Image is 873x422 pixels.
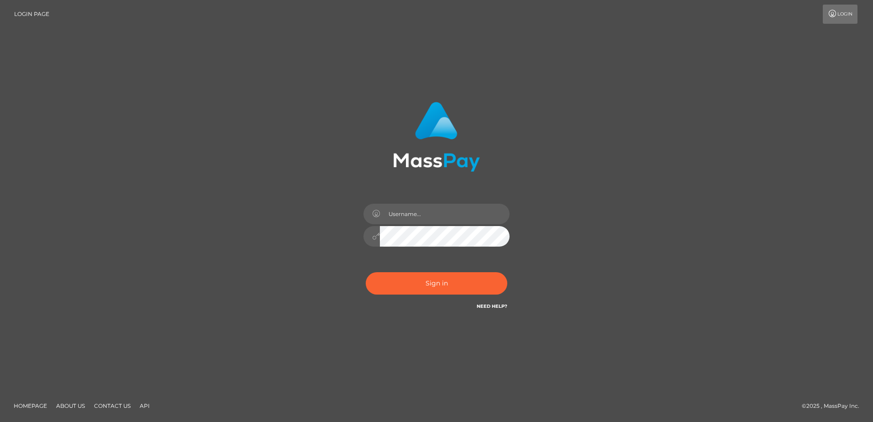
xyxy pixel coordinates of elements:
a: Login Page [14,5,49,24]
div: © 2025 , MassPay Inc. [802,401,866,411]
a: Login [823,5,857,24]
a: Homepage [10,399,51,413]
img: MassPay Login [393,102,480,172]
a: Contact Us [90,399,134,413]
input: Username... [380,204,510,224]
a: API [136,399,153,413]
button: Sign in [366,272,507,295]
a: Need Help? [477,303,507,309]
a: About Us [53,399,89,413]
